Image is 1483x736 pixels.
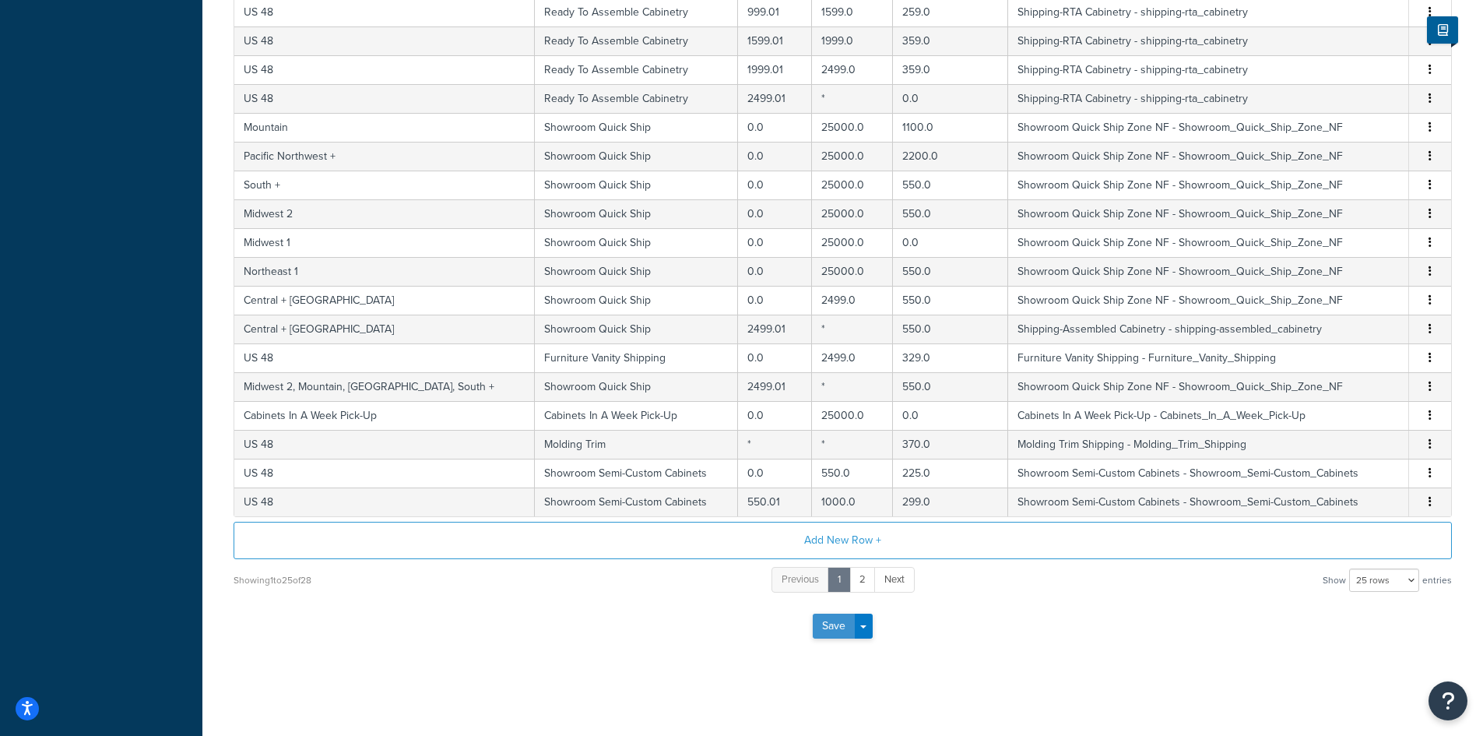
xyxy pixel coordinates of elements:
[234,199,535,228] td: Midwest 2
[812,199,892,228] td: 25000.0
[893,113,1008,142] td: 1100.0
[893,315,1008,343] td: 550.0
[234,372,535,401] td: Midwest 2, Mountain, [GEOGRAPHIC_DATA], South +
[234,84,535,113] td: US 48
[535,55,737,84] td: Ready To Assemble Cabinetry
[234,343,535,372] td: US 48
[874,567,915,593] a: Next
[1008,142,1409,171] td: Showroom Quick Ship Zone NF - Showroom_Quick_Ship_Zone_NF
[535,113,737,142] td: Showroom Quick Ship
[893,199,1008,228] td: 550.0
[1008,430,1409,459] td: Molding Trim Shipping - Molding_Trim_Shipping
[1008,113,1409,142] td: Showroom Quick Ship Zone NF - Showroom_Quick_Ship_Zone_NF
[812,459,892,488] td: 550.0
[738,488,813,516] td: 550.01
[893,257,1008,286] td: 550.0
[771,567,829,593] a: Previous
[1008,199,1409,228] td: Showroom Quick Ship Zone NF - Showroom_Quick_Ship_Zone_NF
[893,171,1008,199] td: 550.0
[828,567,851,593] a: 1
[738,343,813,372] td: 0.0
[535,315,737,343] td: Showroom Quick Ship
[535,257,737,286] td: Showroom Quick Ship
[884,572,905,586] span: Next
[893,343,1008,372] td: 329.0
[535,343,737,372] td: Furniture Vanity Shipping
[535,286,737,315] td: Showroom Quick Ship
[893,26,1008,55] td: 359.0
[1008,228,1409,257] td: Showroom Quick Ship Zone NF - Showroom_Quick_Ship_Zone_NF
[234,113,535,142] td: Mountain
[812,26,892,55] td: 1999.0
[738,372,813,401] td: 2499.01
[1008,488,1409,516] td: Showroom Semi-Custom Cabinets - Showroom_Semi-Custom_Cabinets
[535,459,737,488] td: Showroom Semi-Custom Cabinets
[738,142,813,171] td: 0.0
[738,459,813,488] td: 0.0
[812,113,892,142] td: 25000.0
[738,228,813,257] td: 0.0
[234,171,535,199] td: South +
[849,567,876,593] a: 2
[234,401,535,430] td: Cabinets In A Week Pick-Up
[893,401,1008,430] td: 0.0
[812,55,892,84] td: 2499.0
[738,401,813,430] td: 0.0
[234,315,535,343] td: Central + [GEOGRAPHIC_DATA]
[1008,171,1409,199] td: Showroom Quick Ship Zone NF - Showroom_Quick_Ship_Zone_NF
[738,199,813,228] td: 0.0
[535,430,737,459] td: Molding Trim
[535,228,737,257] td: Showroom Quick Ship
[738,113,813,142] td: 0.0
[1008,26,1409,55] td: Shipping-RTA Cabinetry - shipping-rta_cabinetry
[738,84,813,113] td: 2499.01
[812,343,892,372] td: 2499.0
[782,572,819,586] span: Previous
[738,55,813,84] td: 1999.01
[1008,55,1409,84] td: Shipping-RTA Cabinetry - shipping-rta_cabinetry
[535,401,737,430] td: Cabinets In A Week Pick-Up
[1429,681,1467,720] button: Open Resource Center
[535,142,737,171] td: Showroom Quick Ship
[893,228,1008,257] td: 0.0
[1008,84,1409,113] td: Shipping-RTA Cabinetry - shipping-rta_cabinetry
[234,488,535,516] td: US 48
[812,488,892,516] td: 1000.0
[1008,343,1409,372] td: Furniture Vanity Shipping - Furniture_Vanity_Shipping
[893,142,1008,171] td: 2200.0
[893,84,1008,113] td: 0.0
[893,55,1008,84] td: 359.0
[535,26,737,55] td: Ready To Assemble Cabinetry
[812,401,892,430] td: 25000.0
[1008,257,1409,286] td: Showroom Quick Ship Zone NF - Showroom_Quick_Ship_Zone_NF
[1008,459,1409,488] td: Showroom Semi-Custom Cabinets - Showroom_Semi-Custom_Cabinets
[812,142,892,171] td: 25000.0
[535,488,737,516] td: Showroom Semi-Custom Cabinets
[738,257,813,286] td: 0.0
[234,55,535,84] td: US 48
[893,488,1008,516] td: 299.0
[234,569,311,591] div: Showing 1 to 25 of 28
[893,430,1008,459] td: 370.0
[893,372,1008,401] td: 550.0
[1008,315,1409,343] td: Shipping-Assembled Cabinetry - shipping-assembled_cabinetry
[893,286,1008,315] td: 550.0
[893,459,1008,488] td: 225.0
[1427,16,1458,44] button: Show Help Docs
[1323,569,1346,591] span: Show
[234,286,535,315] td: Central + [GEOGRAPHIC_DATA]
[234,142,535,171] td: Pacific Northwest +
[1008,372,1409,401] td: Showroom Quick Ship Zone NF - Showroom_Quick_Ship_Zone_NF
[535,372,737,401] td: Showroom Quick Ship
[1008,401,1409,430] td: Cabinets In A Week Pick-Up - Cabinets_In_A_Week_Pick-Up
[234,430,535,459] td: US 48
[535,171,737,199] td: Showroom Quick Ship
[234,459,535,488] td: US 48
[812,257,892,286] td: 25000.0
[738,315,813,343] td: 2499.01
[535,199,737,228] td: Showroom Quick Ship
[812,228,892,257] td: 25000.0
[1422,569,1452,591] span: entries
[234,257,535,286] td: Northeast 1
[738,26,813,55] td: 1599.01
